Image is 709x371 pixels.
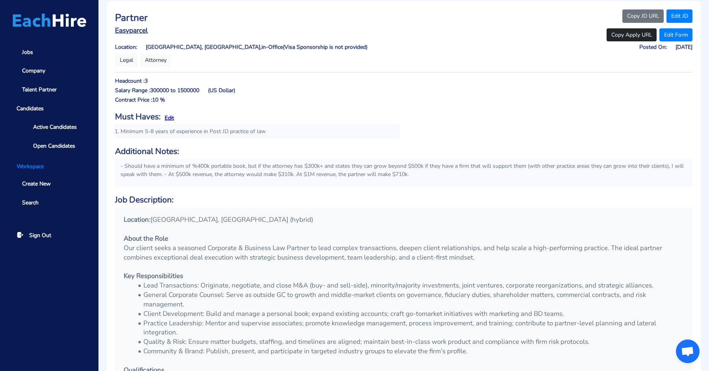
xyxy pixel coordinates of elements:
[622,9,664,23] button: Copy JD URL
[152,97,165,104] h6: 10 %
[115,147,692,156] h6: Additional Notes:
[22,198,39,207] span: Search
[22,48,33,56] span: Jobs
[22,67,45,75] span: Company
[13,13,86,27] img: Logo
[659,28,692,42] a: Edit Form
[11,162,87,171] li: Workspace
[666,9,692,23] a: Edit JD
[115,26,148,35] u: Easyparcel
[22,138,87,154] a: Open Candidates
[11,176,87,192] a: Create New
[115,195,692,205] h6: Job Description:
[22,119,87,135] a: Active Candidates
[607,28,657,42] button: Copy Apply URL
[124,234,168,243] strong: About the Role
[115,78,145,85] h6: Headcount :
[115,87,150,94] h6: Salary Range :
[124,215,684,224] p: [GEOGRAPHIC_DATA], [GEOGRAPHIC_DATA] (hybrid)
[676,339,700,363] div: Open chat
[124,271,183,280] strong: Key Responsibilities
[145,78,148,85] h6: 3
[11,44,87,60] a: Jobs
[29,231,51,239] span: Sign Out
[134,337,684,347] li: Quality & Risk: Ensure matter budgets, staffing, and timelines are aligned; maintain best-in-clas...
[115,26,400,35] a: Easyparcel
[408,44,693,51] h6: Posted On: [DATE]
[262,43,283,51] span: in-Office
[115,44,400,51] h6: Location: [GEOGRAPHIC_DATA], [GEOGRAPHIC_DATA], (Visa Sponsorship is not provided)
[11,100,87,117] span: Candidates
[150,87,235,94] h6: 300000 to 1500000 (US Dollar)
[22,180,51,188] span: Create New
[11,195,87,211] a: Search
[115,12,400,24] h3: Partner
[22,85,57,94] span: Talent Partner
[124,215,150,224] strong: Location:
[134,290,684,309] li: General Corporate Counsel: Serve as outside GC to growth and middle-market clients on governance,...
[124,243,684,262] p: Our client seeks a seasoned Corporate & Business Law Partner to lead complex transactions, deepen...
[121,128,266,135] span: Minimum 5-8 years of experience in Post JD practice of law
[115,112,161,122] h6: Must Haves:
[165,114,174,122] button: Edit
[134,347,684,356] li: Community & Brand: Publish, present, and participate in targeted industry groups to elevate the f...
[11,82,87,98] a: Talent Partner
[408,28,693,45] div: ​​
[134,281,684,290] li: Lead Transactions: Originate, negotiate, and close M&A (buy- and sell-side), minority/majority in...
[33,142,75,150] span: Open Candidates
[134,309,684,319] li: Client Development: Build and manage a personal book; expand existing accounts; craft go-tomarket...
[33,123,77,131] span: Active Candidates
[115,97,152,104] h6: Contract Price :
[11,63,87,79] a: Company
[121,162,687,178] p: - Should have a minimum of %400k portable book, but if the attorney has $300k+ and states they ca...
[134,319,684,338] li: Practice Leadership: Mentor and supervise associates; promote knowledge management, process impro...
